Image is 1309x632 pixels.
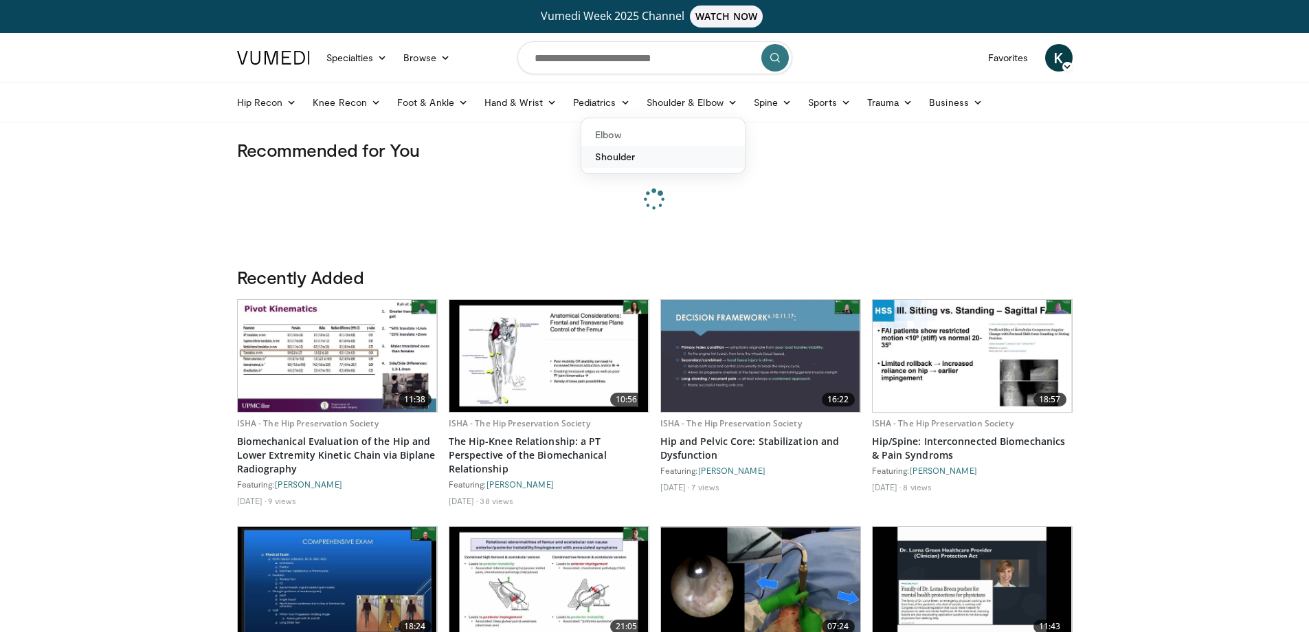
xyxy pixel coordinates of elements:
li: 8 views [903,481,932,492]
div: Featuring: [449,479,649,490]
a: Trauma [859,89,921,116]
a: Foot & Ankle [389,89,476,116]
a: ISHA - The Hip Preservation Society [449,417,590,429]
li: 9 views [268,495,296,506]
a: Shoulder [581,146,745,168]
a: ISHA - The Hip Preservation Society [660,417,802,429]
img: 6da35c9a-c555-4f75-a3af-495e0ca8239f.620x360_q85_upscale.jpg [238,300,437,412]
span: 18:57 [1033,393,1066,406]
a: K [1045,44,1073,72]
a: ISHA - The Hip Preservation Society [237,417,379,429]
a: Browse [395,44,458,72]
a: Hip Recon [229,89,305,116]
li: 38 views [480,495,513,506]
a: Pediatrics [565,89,638,116]
a: ISHA - The Hip Preservation Society [872,417,1014,429]
span: WATCH NOW [690,6,763,28]
a: The Hip-Knee Relationship: a PT Perspective of the Biomechanical Relationship [449,435,649,476]
a: Hand & Wrist [476,89,565,116]
h3: Recently Added [237,266,1073,288]
img: f98fa5b6-d79e-4118-8ddc-4ffabcff162a.620x360_q85_upscale.jpg [661,300,860,412]
a: Elbow [581,124,745,146]
a: Knee Recon [304,89,389,116]
a: 16:22 [661,300,860,412]
a: Favorites [980,44,1037,72]
a: Business [921,89,991,116]
a: [PERSON_NAME] [698,466,765,475]
div: Featuring: [872,465,1073,476]
div: Featuring: [237,479,438,490]
img: 0bdaa4eb-40dd-479d-bd02-e24569e50eb5.620x360_q85_upscale.jpg [873,300,1072,412]
input: Search topics, interventions [517,41,792,74]
li: 7 views [691,481,719,492]
a: Hip/Spine: Interconnected Biomechanics & Pain Syndroms [872,435,1073,462]
a: Specialties [318,44,396,72]
li: [DATE] [660,481,690,492]
div: Featuring: [660,465,861,476]
li: [DATE] [237,495,267,506]
a: 18:57 [873,300,1072,412]
span: 10:56 [610,393,643,406]
li: [DATE] [449,495,478,506]
h3: Recommended for You [237,139,1073,161]
a: Sports [800,89,859,116]
img: VuMedi Logo [237,51,310,65]
a: [PERSON_NAME] [275,479,342,489]
li: [DATE] [872,481,902,492]
a: 11:38 [238,300,437,412]
a: Shoulder & Elbow [638,89,746,116]
a: Hip and Pelvic Core: Stabilization and Dysfunction [660,435,861,462]
a: Vumedi Week 2025 ChannelWATCH NOW [239,6,1071,28]
a: 10:56 [449,300,649,412]
a: [PERSON_NAME] [910,466,977,475]
a: Spine [746,89,800,116]
img: 292c1307-4274-4cce-a4ae-b6cd8cf7e8aa.620x360_q85_upscale.jpg [449,300,649,412]
a: [PERSON_NAME] [486,479,554,489]
span: 16:22 [822,393,855,406]
a: Biomechanical Evaluation of the Hip and Lower Extremity Kinetic Chain via Biplane Radiography [237,435,438,476]
span: 11:38 [399,393,432,406]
